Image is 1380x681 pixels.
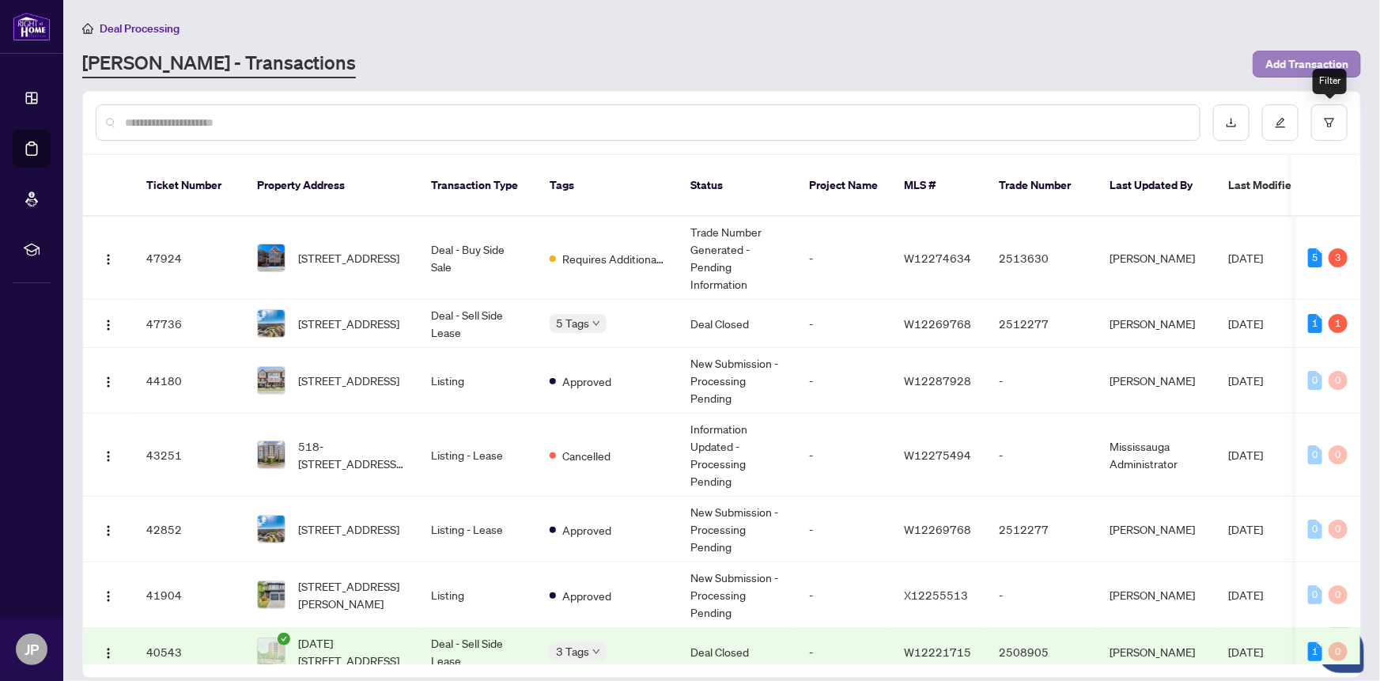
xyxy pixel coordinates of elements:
td: [PERSON_NAME] [1097,300,1216,348]
span: W12269768 [904,522,971,536]
td: - [986,348,1097,414]
div: Filter [1313,69,1347,94]
th: Property Address [244,155,418,217]
span: W12275494 [904,448,971,462]
span: Cancelled [562,447,611,464]
td: 41904 [134,562,244,628]
span: Last Modified Date [1228,176,1325,194]
span: down [592,320,600,327]
img: Logo [102,647,115,660]
td: Deal Closed [678,628,796,676]
div: 0 [1329,371,1348,390]
span: Add Transaction [1265,51,1348,77]
th: Status [678,155,796,217]
th: Last Updated By [1097,155,1216,217]
td: Listing - Lease [418,414,537,497]
th: Transaction Type [418,155,537,217]
img: thumbnail-img [258,367,285,394]
td: New Submission - Processing Pending [678,497,796,562]
span: [DATE] [1228,316,1263,331]
span: W12287928 [904,373,971,388]
div: 0 [1329,520,1348,539]
td: 2512277 [986,300,1097,348]
button: Logo [96,311,121,336]
button: download [1213,104,1250,141]
div: 1 [1308,314,1322,333]
td: New Submission - Processing Pending [678,348,796,414]
img: Logo [102,450,115,463]
span: [DATE][STREET_ADDRESS] [298,634,406,669]
td: Listing [418,562,537,628]
span: down [592,648,600,656]
span: edit [1275,117,1286,128]
td: New Submission - Processing Pending [678,562,796,628]
div: 0 [1308,585,1322,604]
td: - [796,217,891,300]
span: [STREET_ADDRESS] [298,315,399,332]
span: [DATE] [1228,448,1263,462]
td: - [796,300,891,348]
span: download [1226,117,1237,128]
span: 518-[STREET_ADDRESS][PERSON_NAME] [298,437,406,472]
img: thumbnail-img [258,244,285,271]
button: Logo [96,245,121,271]
span: Deal Processing [100,21,180,36]
td: Deal - Buy Side Sale [418,217,537,300]
td: 2512277 [986,497,1097,562]
td: Deal - Sell Side Lease [418,628,537,676]
div: 0 [1329,585,1348,604]
img: Logo [102,524,115,537]
th: Last Modified Date [1216,155,1358,217]
a: [PERSON_NAME] - Transactions [82,50,356,78]
td: 44180 [134,348,244,414]
td: Deal Closed [678,300,796,348]
span: 5 Tags [556,314,589,332]
button: filter [1311,104,1348,141]
td: - [796,348,891,414]
td: - [986,414,1097,497]
td: Listing [418,348,537,414]
img: thumbnail-img [258,310,285,337]
button: Logo [96,368,121,393]
span: Approved [562,521,611,539]
span: [STREET_ADDRESS] [298,520,399,538]
div: 1 [1329,314,1348,333]
span: home [82,23,93,34]
td: [PERSON_NAME] [1097,497,1216,562]
img: thumbnail-img [258,441,285,468]
span: JP [25,638,39,660]
td: Trade Number Generated - Pending Information [678,217,796,300]
span: W12274634 [904,251,971,265]
td: Deal - Sell Side Lease [418,300,537,348]
button: Logo [96,582,121,607]
img: Logo [102,590,115,603]
td: [PERSON_NAME] [1097,562,1216,628]
td: [PERSON_NAME] [1097,348,1216,414]
td: 2513630 [986,217,1097,300]
span: check-circle [278,633,290,645]
span: 3 Tags [556,642,589,660]
td: Mississauga Administrator [1097,414,1216,497]
span: W12221715 [904,645,971,659]
img: thumbnail-img [258,516,285,543]
span: [STREET_ADDRESS] [298,249,399,267]
th: Trade Number [986,155,1097,217]
th: Project Name [796,155,891,217]
div: 1 [1308,642,1322,661]
span: [STREET_ADDRESS][PERSON_NAME] [298,577,406,612]
td: - [986,562,1097,628]
div: 0 [1329,642,1348,661]
span: [STREET_ADDRESS] [298,372,399,389]
button: Logo [96,639,121,664]
th: Tags [537,155,678,217]
td: - [796,628,891,676]
td: - [796,414,891,497]
span: Requires Additional Docs [562,250,665,267]
span: Approved [562,587,611,604]
span: [DATE] [1228,373,1263,388]
img: thumbnail-img [258,638,285,665]
img: Logo [102,319,115,331]
td: 43251 [134,414,244,497]
th: Ticket Number [134,155,244,217]
td: Information Updated - Processing Pending [678,414,796,497]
